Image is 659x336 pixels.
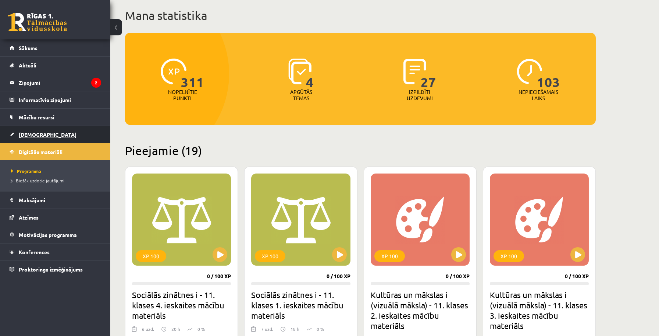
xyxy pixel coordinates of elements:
[19,62,36,69] span: Aktuāli
[291,326,299,332] p: 18 h
[171,326,180,332] p: 20 h
[11,168,103,174] a: Programma
[10,226,101,243] a: Motivācijas programma
[405,89,434,101] p: Izpildīti uzdevumi
[10,74,101,91] a: Ziņojumi2
[251,290,350,321] h2: Sociālās zinātnes i - 11. klases 1. ieskaites mācību materiāls
[19,131,76,138] span: [DEMOGRAPHIC_DATA]
[19,231,77,238] span: Motivācijas programma
[255,250,285,262] div: XP 100
[19,74,101,91] legend: Ziņojumi
[287,89,316,101] p: Apgūtās tēmas
[10,209,101,226] a: Atzīmes
[10,143,101,160] a: Digitālie materiāli
[10,192,101,209] a: Maksājumi
[306,59,314,89] span: 4
[10,261,101,278] a: Proktoringa izmēģinājums
[10,244,101,260] a: Konferences
[10,109,101,126] a: Mācību resursi
[317,326,324,332] p: 0 %
[10,91,101,108] a: Informatīvie ziņojumi
[19,148,63,155] span: Digitālie materiāli
[537,59,560,89] span: 103
[19,45,38,51] span: Sākums
[10,57,101,74] a: Aktuāli
[161,59,186,84] img: icon-xp-0682a9bc20223a9ccc6f5883a126b849a74cddfe5390d2b41b4391c66f2066e7.svg
[125,143,596,158] h2: Pieejamie (19)
[125,8,596,23] h1: Mana statistika
[288,59,311,84] img: icon-learned-topics-4a711ccc23c960034f471b6e78daf4a3bad4a20eaf4de84257b87e66633f6470.svg
[132,290,231,321] h2: Sociālās zinātnes i - 11. klases 4. ieskaites mācību materiāls
[91,78,101,88] i: 2
[197,326,205,332] p: 0 %
[19,249,50,255] span: Konferences
[19,214,39,221] span: Atzīmes
[19,192,101,209] legend: Maksājumi
[517,59,542,84] img: icon-clock-7be60019b62300814b6bd22b8e044499b485619524d84068768e800edab66f18.svg
[403,59,426,84] img: icon-completed-tasks-ad58ae20a441b2904462921112bc710f1caf180af7a3daa7317a5a94f2d26646.svg
[490,290,589,331] h2: Kultūras un mākslas i (vizuālā māksla) - 11. klases 3. ieskaites mācību materiāls
[11,168,41,174] span: Programma
[494,250,524,262] div: XP 100
[181,59,204,89] span: 311
[10,126,101,143] a: [DEMOGRAPHIC_DATA]
[19,91,101,108] legend: Informatīvie ziņojumi
[8,13,67,31] a: Rīgas 1. Tālmācības vidusskola
[19,266,83,273] span: Proktoringa izmēģinājums
[11,178,64,183] span: Biežāk uzdotie jautājumi
[19,114,54,120] span: Mācību resursi
[136,250,166,262] div: XP 100
[168,89,197,101] p: Nopelnītie punkti
[421,59,436,89] span: 27
[371,290,470,331] h2: Kultūras un mākslas i (vizuālā māksla) - 11. klases 2. ieskaites mācību materiāls
[519,89,558,101] p: Nepieciešamais laiks
[10,39,101,56] a: Sākums
[374,250,405,262] div: XP 100
[11,177,103,184] a: Biežāk uzdotie jautājumi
